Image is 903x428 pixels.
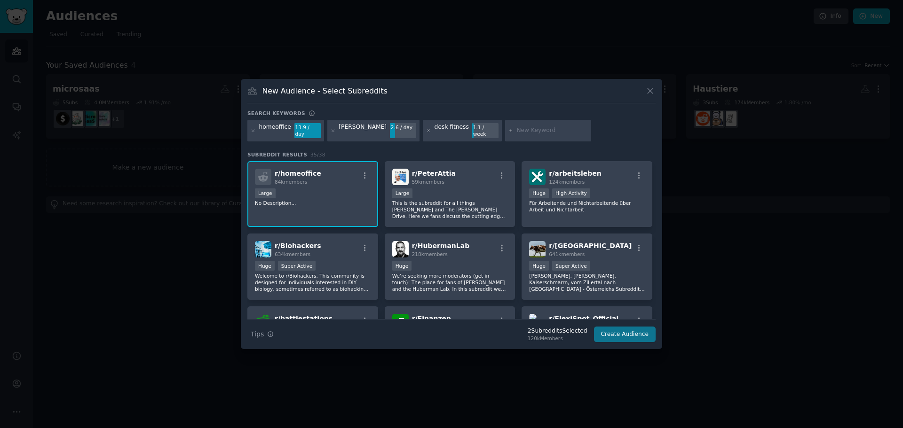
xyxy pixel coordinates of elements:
span: 35 / 38 [310,152,325,157]
p: Für Arbeitende und Nichtarbeitende über Arbeit und Nichtarbeit [529,200,645,213]
div: Huge [392,261,412,271]
p: No Description... [255,200,371,206]
span: 641k members [549,251,585,257]
span: r/ homeoffice [275,170,321,177]
div: Large [255,188,276,198]
p: We’re seeking more moderators (get in touch)! The place for fans of [PERSON_NAME] and the Huberma... [392,272,508,292]
span: r/ arbeitsleben [549,170,602,177]
h3: Search keywords [247,110,305,117]
span: Subreddit Results [247,151,307,158]
input: New Keyword [516,126,588,135]
p: This is the subreddit for all things [PERSON_NAME] and The [PERSON_NAME] Drive. Here we fans disc... [392,200,508,219]
div: High Activity [552,188,590,198]
span: r/ [GEOGRAPHIC_DATA] [549,242,632,249]
img: battlestations [255,314,271,330]
div: Large [392,188,413,198]
span: r/ PeterAttia [412,170,456,177]
img: Biohackers [255,241,271,257]
button: Tips [247,326,277,342]
img: FlexiSpot_Official [529,314,546,330]
span: Tips [251,329,264,339]
div: Super Active [278,261,316,271]
span: r/ Biohackers [275,242,321,249]
span: 84k members [275,179,307,185]
span: r/ Finanzen [412,315,451,322]
p: [PERSON_NAME], [PERSON_NAME], Kaiserschmarrn, vom Zillertal nach [GEOGRAPHIC_DATA] - Österreichs ... [529,272,645,292]
div: Huge [529,261,549,271]
span: 218k members [412,251,448,257]
button: Create Audience [594,327,656,342]
div: [PERSON_NAME] [339,123,387,138]
p: Welcome to r/Biohackers. This community is designed for individuals interested in DIY biology, so... [255,272,371,292]
img: Finanzen [392,314,409,330]
img: HubermanLab [392,241,409,257]
div: desk fitness [435,123,469,138]
img: arbeitsleben [529,169,546,185]
div: 2.6 / day [390,123,416,132]
div: Huge [529,188,549,198]
div: Super Active [552,261,590,271]
span: 634k members [275,251,310,257]
div: 1.1 / week [472,123,499,138]
div: homeoffice [259,123,291,138]
img: Austria [529,241,546,257]
span: 59k members [412,179,444,185]
div: 2 Subreddit s Selected [528,327,587,335]
span: r/ battlestations [275,315,333,322]
h3: New Audience - Select Subreddits [262,86,388,96]
div: Huge [255,261,275,271]
div: 13.9 / day [294,123,321,138]
span: 124k members [549,179,585,185]
span: r/ HubermanLab [412,242,470,249]
span: r/ FlexiSpot_Official [549,315,618,322]
div: 120k Members [528,335,587,342]
img: PeterAttia [392,169,409,185]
